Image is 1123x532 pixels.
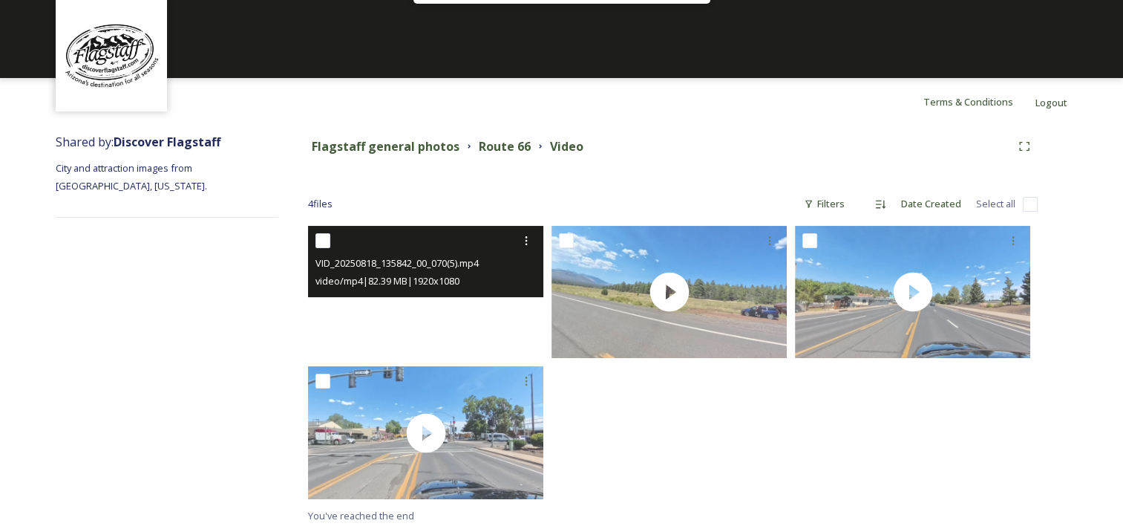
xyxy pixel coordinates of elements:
span: video/mp4 | 82.39 MB | 1920 x 1080 [315,274,459,288]
div: Filters [796,189,852,218]
img: thumbnail [795,226,1030,358]
div: Date Created [894,189,969,218]
span: Logout [1035,96,1067,109]
span: VID_20250818_135842_00_070(5).mp4 [315,256,479,270]
strong: Video [550,138,583,155]
a: Terms & Conditions [923,93,1035,111]
span: Terms & Conditions [923,95,1013,108]
strong: Discover Flagstaff [114,134,220,150]
span: You've reached the end [308,509,414,522]
img: Untitled%20design%20(1).png [58,2,166,110]
img: thumbnail [308,366,543,499]
span: City and attraction images from [GEOGRAPHIC_DATA], [US_STATE]. [56,161,207,192]
strong: Route 66 [479,138,531,155]
img: thumbnail [551,226,787,358]
span: 4 file s [308,197,333,211]
span: Shared by: [56,134,220,150]
strong: Flagstaff general photos [312,138,459,155]
span: Select all [976,197,1015,211]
